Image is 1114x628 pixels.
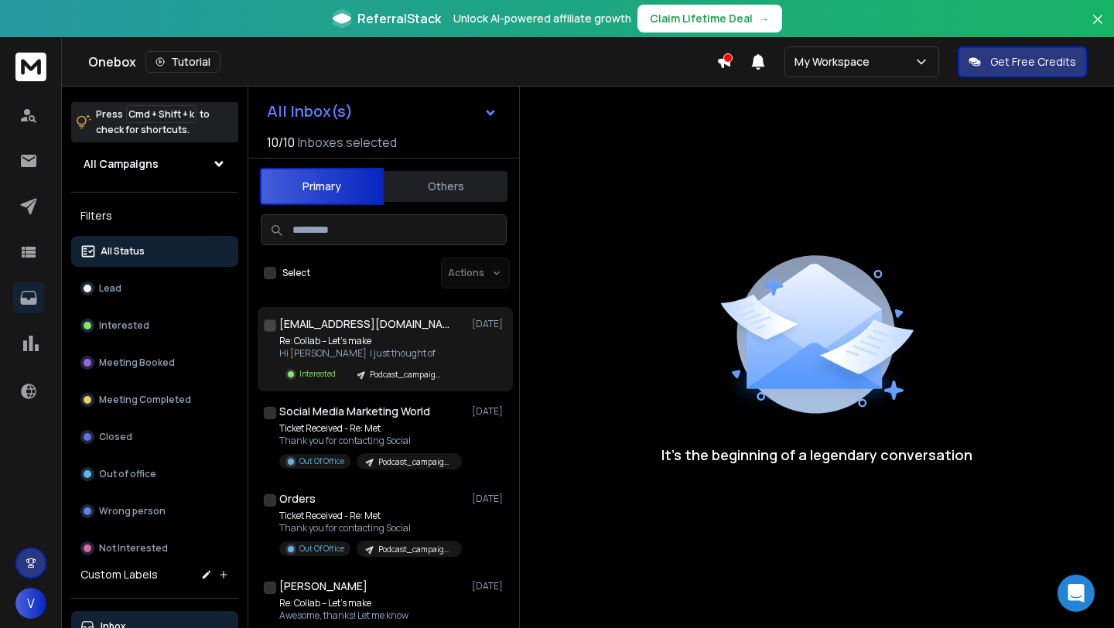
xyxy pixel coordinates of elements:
p: Re: Collab – Let’s make [279,597,453,609]
button: Others [384,169,507,203]
p: [DATE] [472,493,507,505]
span: Cmd + Shift + k [126,105,196,123]
button: All Inbox(s) [255,96,510,127]
button: Closed [71,422,238,452]
button: V [15,588,46,619]
button: Meeting Completed [71,384,238,415]
p: Meeting Booked [99,357,175,369]
p: [DATE] [472,405,507,418]
p: Out of office [99,468,156,480]
h1: [EMAIL_ADDRESS][DOMAIN_NAME] [279,316,449,332]
p: My Workspace [794,54,876,70]
p: Thank you for contacting Social [279,522,462,534]
p: Re: Collab – Let’s make [279,335,453,347]
p: Interested [299,368,336,380]
button: Primary [260,168,384,205]
p: Hi [PERSON_NAME] I just thought of [279,347,453,360]
p: Podcast_campaign_v1.0 [370,369,444,381]
p: Ticket Received - Re: Met [279,422,462,435]
div: Open Intercom Messenger [1058,575,1095,612]
button: Interested [71,310,238,341]
h3: Filters [71,205,238,227]
h1: All Inbox(s) [267,104,353,119]
label: Select [282,267,310,279]
p: Thank you for contacting Social [279,435,462,447]
button: Meeting Booked [71,347,238,378]
p: Interested [99,319,149,332]
p: Meeting Completed [99,394,191,406]
div: Onebox [88,51,716,73]
p: Out Of Office [299,543,344,555]
h1: Social Media Marketing World [279,404,430,419]
p: It’s the beginning of a legendary conversation [661,444,972,466]
button: Wrong person [71,496,238,527]
h1: All Campaigns [84,156,159,172]
button: All Campaigns [71,148,238,179]
p: All Status [101,245,145,258]
h1: Orders [279,491,316,507]
h1: [PERSON_NAME] [279,579,367,594]
p: Press to check for shortcuts. [96,107,210,138]
button: Out of office [71,459,238,490]
span: 10 / 10 [267,133,295,152]
p: Out Of Office [299,456,344,467]
p: Get Free Credits [990,54,1076,70]
p: [DATE] [472,580,507,592]
span: → [759,11,770,26]
p: [DATE] [472,318,507,330]
button: Close banner [1088,9,1108,46]
h3: Custom Labels [80,567,158,582]
button: Tutorial [145,51,220,73]
p: Wrong person [99,505,166,517]
h3: Inboxes selected [298,133,397,152]
button: Claim Lifetime Deal→ [637,5,782,32]
button: Get Free Credits [958,46,1087,77]
p: Ticket Received - Re: Met [279,510,462,522]
button: Lead [71,273,238,304]
p: Closed [99,431,132,443]
p: Podcast_campaign_v1.0 [378,544,453,555]
span: ReferralStack [357,9,441,28]
button: All Status [71,236,238,267]
p: Awesome, thanks! Let me know [279,609,453,622]
button: Not Interested [71,533,238,564]
p: Podcast_campaign_v1.0 [378,456,453,468]
p: Unlock AI-powered affiliate growth [453,11,631,26]
p: Lead [99,282,121,295]
p: Not Interested [99,542,168,555]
